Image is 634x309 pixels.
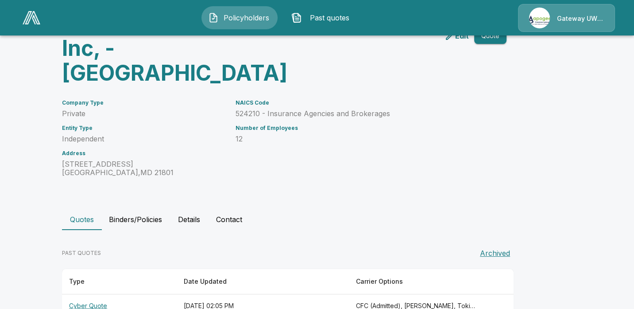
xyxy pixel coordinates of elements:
h6: Entity Type [62,125,225,131]
button: Quote [474,28,506,44]
button: Binders/Policies [102,209,169,230]
button: Quotes [62,209,102,230]
p: [STREET_ADDRESS] [GEOGRAPHIC_DATA] , MD 21801 [62,160,225,177]
h6: Company Type [62,100,225,106]
button: Contact [209,209,249,230]
p: 12 [236,135,485,143]
button: Archived [476,244,514,262]
div: policyholder tabs [62,209,572,230]
button: Past quotes IconPast quotes [285,6,361,29]
img: AA Logo [23,11,40,24]
h6: Number of Employees [236,125,485,131]
th: Type [62,269,177,294]
th: Date Updated [177,269,349,294]
a: edit [443,29,471,43]
th: Carrier Options [349,269,483,294]
p: PAST QUOTES [62,249,101,257]
img: Past quotes Icon [291,12,302,23]
h6: NAICS Code [236,100,485,106]
p: 524210 - Insurance Agencies and Brokerages [236,110,485,118]
img: Policyholders Icon [208,12,219,23]
p: Private [62,110,225,118]
span: Policyholders [222,12,271,23]
button: Details [169,209,209,230]
span: Past quotes [305,12,354,23]
button: Policyholders IconPolicyholders [201,6,278,29]
h6: Address [62,150,225,156]
p: Edit [455,31,469,41]
p: Independent [62,135,225,143]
